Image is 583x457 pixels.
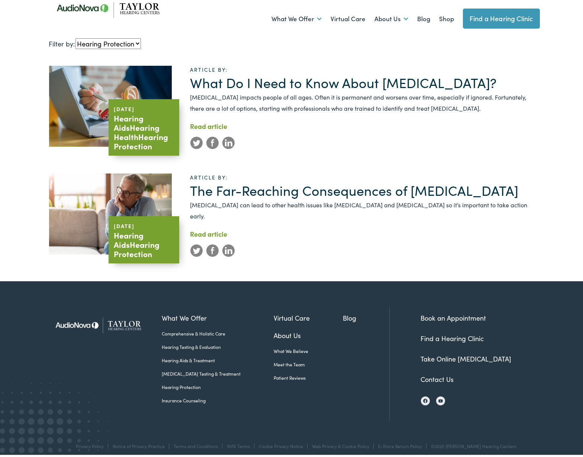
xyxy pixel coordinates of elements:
a: Read article [190,119,228,129]
a: Hearing Protection [114,237,160,257]
a: Read article [190,227,228,236]
img: Facebook social media icon in SVG format [206,242,219,255]
a: Hearing Aids & Treatment [162,355,274,362]
a: SMS Terms [227,441,250,447]
a: E-Store Return Policy [379,441,422,447]
a: The Far-Reaching Consequences of [MEDICAL_DATA] [190,178,519,197]
a: Terms and Conditions [174,441,218,447]
a: Privacy Policy [76,441,104,447]
time: [DATE] [114,220,135,227]
img: Taylor Hearing Centers [49,305,151,341]
a: Virtual Care [274,311,343,321]
a: Patient Reviews [274,372,343,379]
a: Blog [417,3,430,30]
a: Book an Appointment [421,311,486,320]
a: Hearing Aids [114,110,144,131]
a: About Us [374,3,408,30]
a: What We Offer [271,3,322,30]
p: ARTICLE BY: [190,64,540,71]
a: What We Believe [274,346,343,352]
p: [MEDICAL_DATA] can lead to other health issues like [MEDICAL_DATA] and [MEDICAL_DATA] so it’s imp... [190,197,540,219]
img: LinkedIn social media icon in SVG format [222,242,235,255]
img: Facebook social media icon in SVG format [206,134,219,147]
a: Web Privacy & Cookie Policy [312,441,370,447]
a: What Do I Need to Know About [MEDICAL_DATA]? [190,71,497,90]
a: About Us [274,328,343,338]
a: Find a Hearing Clinic [421,331,484,341]
a: Hearing Health [114,120,160,140]
img: Facebook icon, indicating the presence of the site or brand on the social media platform. [423,396,428,401]
time: [DATE] [114,103,135,110]
a: Notice of Privacy Practice [113,441,165,447]
img: Twitter social media icon in SVG format [190,242,203,255]
a: Insurance Counseling [162,395,274,402]
a: Virtual Care [331,3,365,30]
img: Twitter social media icon in SVG format [190,134,203,147]
a: Hearing Aids [114,227,144,248]
p: ARTICLE BY: [190,171,540,179]
a: Contact Us [421,372,454,382]
a: Hearing Testing & Evaluation [162,341,274,348]
a: Blog [343,311,389,321]
a: Hearing Protection [162,382,274,388]
a: Take Online [MEDICAL_DATA] [421,352,512,361]
div: ©2025 [PERSON_NAME] Hearing Centers [428,441,516,447]
img: dementia care [49,171,172,253]
a: Hearing Protection [114,129,168,149]
a: [MEDICAL_DATA] Testing & Treatment [162,368,274,375]
a: What We Offer [162,311,274,321]
p: [MEDICAL_DATA] impacts people of all ages. Often it is permanent and worsens over time, especiall... [190,89,540,111]
a: Find a Hearing Clinic [463,6,540,26]
a: Meet the Team [274,359,343,366]
a: Comprehensive & Holistic Care [162,328,274,335]
img: LinkedIn social media icon in SVG format [222,134,235,147]
img: YouTube [438,397,443,401]
a: Cookie Privacy Notice [259,441,303,447]
img: A hearing specialist at Taylor Hearing Centers holds a model of the inner ear showing a patient t... [49,64,172,145]
a: Shop [439,3,454,30]
div: Filter by: [49,36,540,47]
